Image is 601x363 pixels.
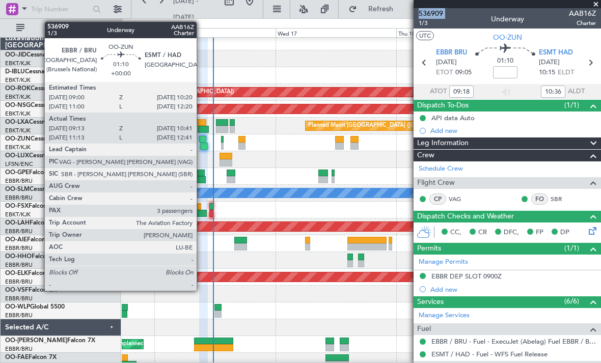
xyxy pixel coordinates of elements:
div: AOG Maint Kortrijk-[GEOGRAPHIC_DATA] [187,202,298,217]
span: OO-LAH [5,220,30,226]
div: Underway [491,14,524,24]
a: OO-[PERSON_NAME]Falcon 7X [5,338,95,344]
span: ETOT [436,68,453,78]
span: 09:05 [455,68,472,78]
span: OO-JID [5,52,26,58]
span: OO-ZUN [5,136,31,142]
a: EBKT/KJK [5,144,31,151]
a: OO-AIEFalcon 7X [5,237,55,243]
a: OO-LUXCessna Citation CJ4 [5,153,86,159]
a: OO-NSGCessna Citation CJ4 [5,102,87,108]
span: Crew [417,150,434,161]
a: LFSN/ENC [5,160,33,168]
a: EBKT/KJK [5,76,31,84]
span: ATOT [430,87,447,97]
span: OO-AIE [5,237,27,243]
div: Tue 16 [154,28,276,37]
span: (1/1) [564,100,579,110]
span: EBBR BRU [436,48,467,58]
span: Leg Information [417,137,469,149]
button: Refresh [344,1,405,17]
a: EBKT/KJK [5,127,31,134]
span: Permits [417,243,441,255]
span: OO-ELK [5,270,28,276]
span: OO-ZUN [493,32,522,43]
a: OO-LXACessna Citation CJ4 [5,119,86,125]
a: EBBR/BRU [5,345,33,353]
span: OO-WLP [5,304,30,310]
a: EBBR/BRU [5,177,33,185]
a: Schedule Crew [419,164,463,174]
span: [DATE] [539,58,560,68]
a: VAG [449,194,472,204]
a: OO-JIDCessna CJ1 525 [5,52,71,58]
span: D-IBLU [5,69,25,75]
a: D-IBLUCessna Citation M2 [5,69,80,75]
div: Planned Maint [GEOGRAPHIC_DATA] ([GEOGRAPHIC_DATA]) [73,85,234,100]
input: --:-- [449,86,474,98]
span: FP [536,228,543,238]
span: (6/6) [564,296,579,306]
div: Add new [430,126,596,135]
a: OO-VSFFalcon 8X [5,287,57,293]
span: 1/3 [419,19,443,27]
span: Dispatch To-Dos [417,100,469,111]
a: ESMT / HAD - Fuel - WFS Fuel Release [431,350,548,358]
span: CR [478,228,487,238]
a: OO-FAEFalcon 7X [5,354,57,360]
a: OO-ROKCessna Citation CJ4 [5,86,87,92]
span: OO-LUX [5,153,29,159]
a: EBBR/BRU [5,261,33,269]
a: EBBR/BRU [5,244,33,252]
span: All Aircraft [26,24,107,32]
span: CC, [450,228,461,238]
span: OO-LXA [5,119,29,125]
button: All Aircraft [11,20,111,36]
span: Charter [569,19,596,27]
a: OO-GPEFalcon 900EX EASy II [5,170,90,176]
span: Fuel [417,323,431,335]
span: OO-[PERSON_NAME] [5,338,67,344]
div: Planned Maint [GEOGRAPHIC_DATA] ([GEOGRAPHIC_DATA]) [308,118,469,133]
a: SBR [551,194,573,204]
div: Wed 17 [276,28,397,37]
span: Refresh [359,6,402,13]
a: EBKT/KJK [5,211,31,218]
a: OO-HHOFalcon 8X [5,254,60,260]
span: [DATE] [436,58,457,68]
input: --:-- [541,86,565,98]
span: Dispatch Checks and Weather [417,211,514,222]
a: Manage Services [419,311,470,321]
button: UTC [416,31,434,40]
a: OO-WLPGlobal 5500 [5,304,65,310]
span: DP [560,228,569,238]
span: OO-SLM [5,186,30,192]
a: EBBR/BRU [5,194,33,202]
span: OO-HHO [5,254,32,260]
span: 536909 [419,8,443,19]
a: EBBR/BRU [5,228,33,235]
span: ELDT [558,68,574,78]
span: 10:15 [539,68,555,78]
div: Add new [430,285,596,294]
span: ESMT HAD [539,48,573,58]
span: DFC, [504,228,519,238]
span: Flight Crew [417,177,455,189]
a: EBBR / BRU - Fuel - ExecuJet (Abelag) Fuel EBBR / BRU [431,337,596,346]
div: [DATE] [124,20,141,29]
div: API data Auto [431,114,475,122]
span: ALDT [568,87,585,97]
a: EBKT/KJK [5,93,31,101]
span: AAB16Z [569,8,596,19]
span: (1/1) [564,243,579,254]
span: OO-NSG [5,102,31,108]
a: EBKT/KJK [5,60,31,67]
div: EBBR DEP SLOT 0900Z [431,272,502,281]
div: CP [429,193,446,205]
a: EBBR/BRU [5,295,33,302]
div: FO [531,193,548,205]
span: OO-FAE [5,354,29,360]
a: OO-FSXFalcon 7X [5,203,57,209]
span: OO-GPE [5,170,29,176]
span: OO-FSX [5,203,29,209]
